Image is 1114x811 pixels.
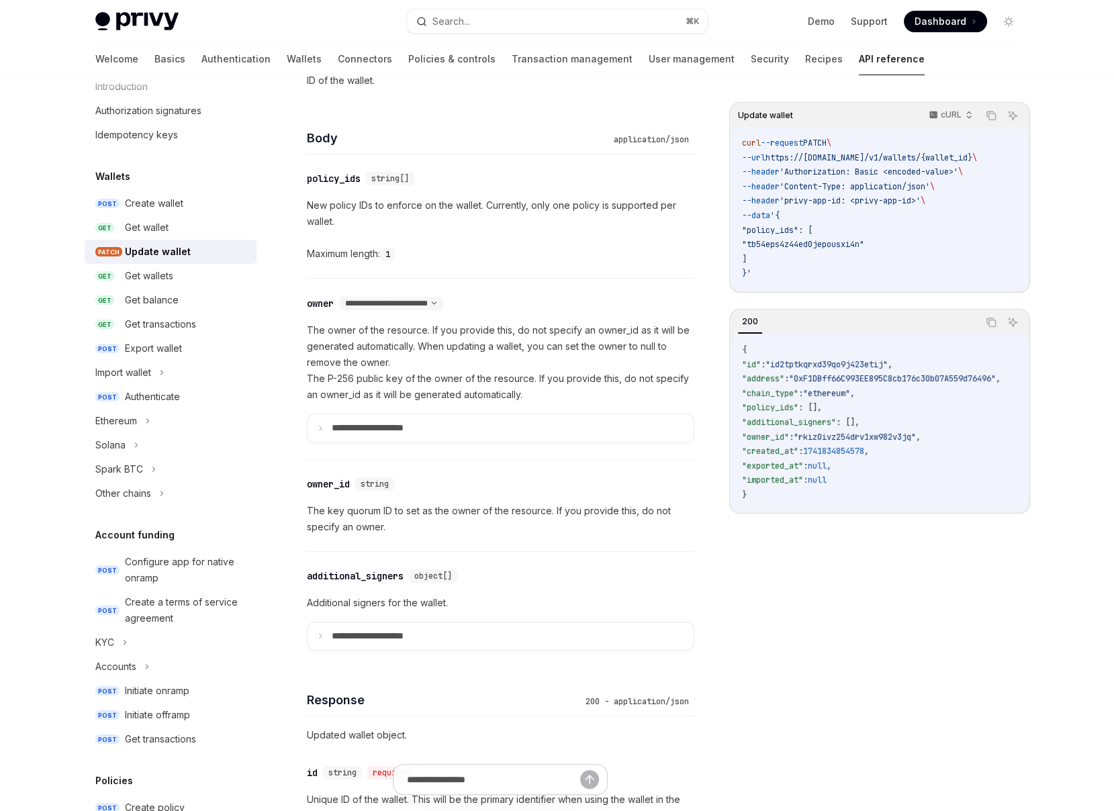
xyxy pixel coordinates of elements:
div: 200 - application/json [580,695,694,708]
h5: Wallets [95,169,130,185]
div: policy_ids [307,172,361,185]
div: owner [307,297,334,310]
span: --header [742,181,780,192]
span: null [808,475,827,485]
span: GET [95,223,114,233]
div: Import wallet [95,365,151,381]
div: owner_id [307,477,350,491]
p: Additional signers for the wallet. [307,595,694,611]
div: 200 [738,314,762,330]
span: GET [95,320,114,330]
a: Basics [154,43,185,75]
a: Support [851,15,888,28]
span: string[] [371,173,409,184]
span: POST [95,734,120,745]
button: Send message [580,770,599,789]
span: \ [921,195,925,206]
a: PATCHUpdate wallet [85,240,257,264]
button: Search...⌘K [407,9,708,34]
a: POSTInitiate onramp [85,679,257,703]
h5: Account funding [95,527,175,543]
a: POSTConfigure app for native onramp [85,550,257,590]
div: application/json [608,133,694,146]
div: Get transactions [125,731,196,747]
span: 'privy-app-id: <privy-app-id>' [780,195,921,206]
span: "address" [742,373,784,384]
div: Get wallet [125,220,169,236]
span: POST [95,565,120,575]
span: , [916,432,921,442]
span: object[] [414,571,452,581]
button: Ask AI [1004,314,1021,331]
span: "chain_type" [742,388,798,399]
div: Accounts [95,659,136,675]
span: POST [95,392,120,402]
a: API reference [859,43,925,75]
div: Other chains [95,485,151,502]
h5: Policies [95,773,133,789]
span: PATCH [95,247,122,257]
span: "owner_id" [742,432,789,442]
a: POSTExport wallet [85,336,257,361]
span: "created_at" [742,446,798,457]
button: Copy the contents from the code block [982,107,1000,124]
a: POSTCreate a terms of service agreement [85,590,257,630]
a: Authorization signatures [85,99,257,123]
p: New policy IDs to enforce on the wallet. Currently, only one policy is supported per wallet. [307,197,694,230]
a: Wallets [287,43,322,75]
a: Security [751,43,789,75]
div: Create wallet [125,195,183,211]
span: }' [742,268,751,279]
p: The owner of the resource. If you provide this, do not specify an owner_id as it will be generate... [307,322,694,403]
span: "tb54eps4z44ed0jepousxi4n" [742,239,864,250]
a: Demo [808,15,835,28]
a: GETGet transactions [85,312,257,336]
a: GETGet balance [85,288,257,312]
span: \ [827,138,831,148]
p: Updated wallet object. [307,727,694,743]
span: --header [742,195,780,206]
h4: Body [307,129,608,147]
span: , [827,461,831,471]
a: Policies & controls [408,43,496,75]
div: Solana [95,437,126,453]
div: Initiate offramp [125,707,190,723]
p: ID of the wallet. [307,73,694,89]
span: \ [958,166,963,177]
span: , [864,446,869,457]
div: Authenticate [125,389,180,405]
div: Configure app for native onramp [125,554,248,586]
a: POSTCreate wallet [85,191,257,216]
div: Export wallet [125,340,182,356]
p: cURL [941,109,962,120]
span: : [784,373,789,384]
button: Toggle dark mode [998,11,1019,32]
a: POSTGet transactions [85,727,257,751]
button: Copy the contents from the code block [982,314,1000,331]
span: \ [930,181,935,192]
span: https://[DOMAIN_NAME]/v1/wallets/{wallet_id} [765,152,972,163]
a: Authentication [201,43,271,75]
span: PATCH [803,138,827,148]
span: "policy_ids" [742,402,798,413]
div: Get transactions [125,316,196,332]
div: Ethereum [95,413,137,429]
span: POST [95,606,120,616]
span: "additional_signers" [742,417,836,428]
span: "ethereum" [803,388,850,399]
div: Idempotency keys [95,127,178,143]
span: 'Authorization: Basic <encoded-value>' [780,166,958,177]
code: 1 [380,248,396,261]
div: Create a terms of service agreement [125,594,248,626]
div: Search... [432,13,470,30]
a: Idempotency keys [85,123,257,147]
span: : [803,475,808,485]
div: additional_signers [307,569,404,583]
span: 1741834854578 [803,446,864,457]
a: GETGet wallets [85,264,257,288]
span: null [808,461,827,471]
span: , [996,373,1001,384]
span: , [850,388,855,399]
button: Ask AI [1004,107,1021,124]
span: ] [742,254,747,265]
